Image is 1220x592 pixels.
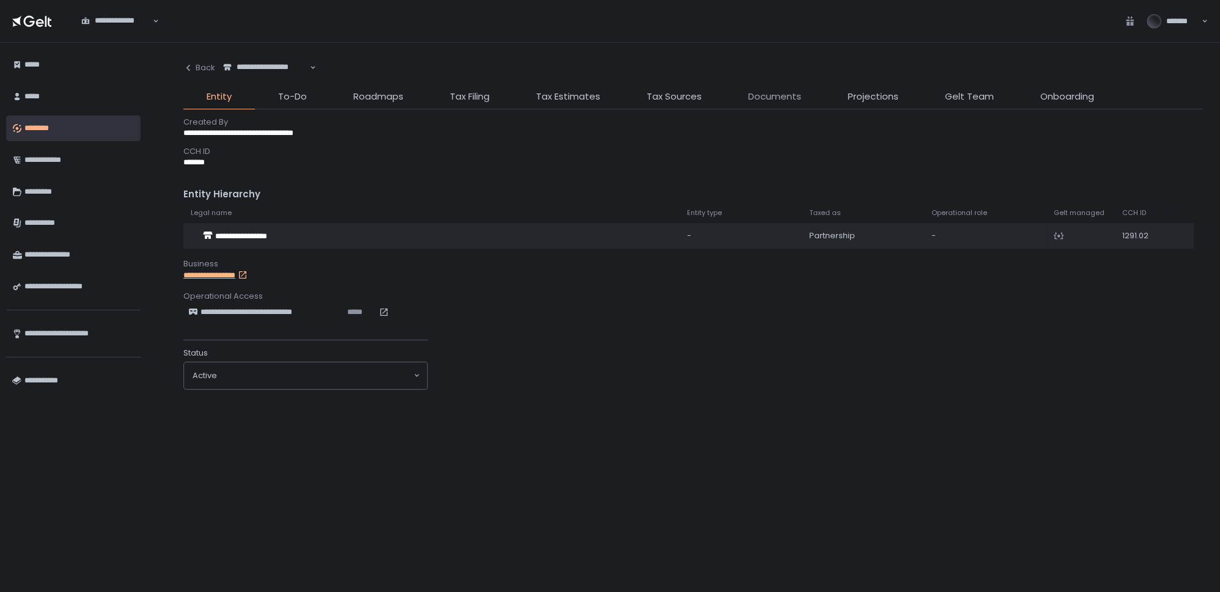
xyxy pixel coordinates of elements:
div: Entity Hierarchy [183,188,1203,202]
div: Search for option [73,9,159,34]
span: active [193,370,217,381]
span: Tax Filing [450,90,490,104]
div: Business [183,258,1203,269]
div: 1291.02 [1122,230,1161,241]
span: CCH ID [1122,208,1146,217]
div: Search for option [184,362,427,389]
span: Gelt Team [945,90,994,104]
button: Back [183,55,215,80]
span: Entity type [687,208,722,217]
span: Status [183,348,208,359]
span: Tax Estimates [536,90,600,104]
span: Gelt managed [1054,208,1104,217]
span: Onboarding [1040,90,1094,104]
input: Search for option [223,73,309,85]
div: - [687,230,795,241]
span: Documents [748,90,801,104]
span: Roadmaps [353,90,403,104]
div: - [932,230,1039,241]
span: Tax Sources [647,90,702,104]
span: Entity [207,90,232,104]
div: Operational Access [183,291,1203,302]
span: Operational role [932,208,987,217]
span: Projections [848,90,898,104]
span: Taxed as [809,208,841,217]
div: Search for option [215,55,316,80]
span: To-Do [278,90,307,104]
div: Back [183,62,215,73]
div: Created By [183,117,1203,128]
input: Search for option [217,370,413,382]
div: Partnership [809,230,917,241]
span: Legal name [191,208,232,217]
div: CCH ID [183,146,1203,157]
input: Search for option [81,26,152,38]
